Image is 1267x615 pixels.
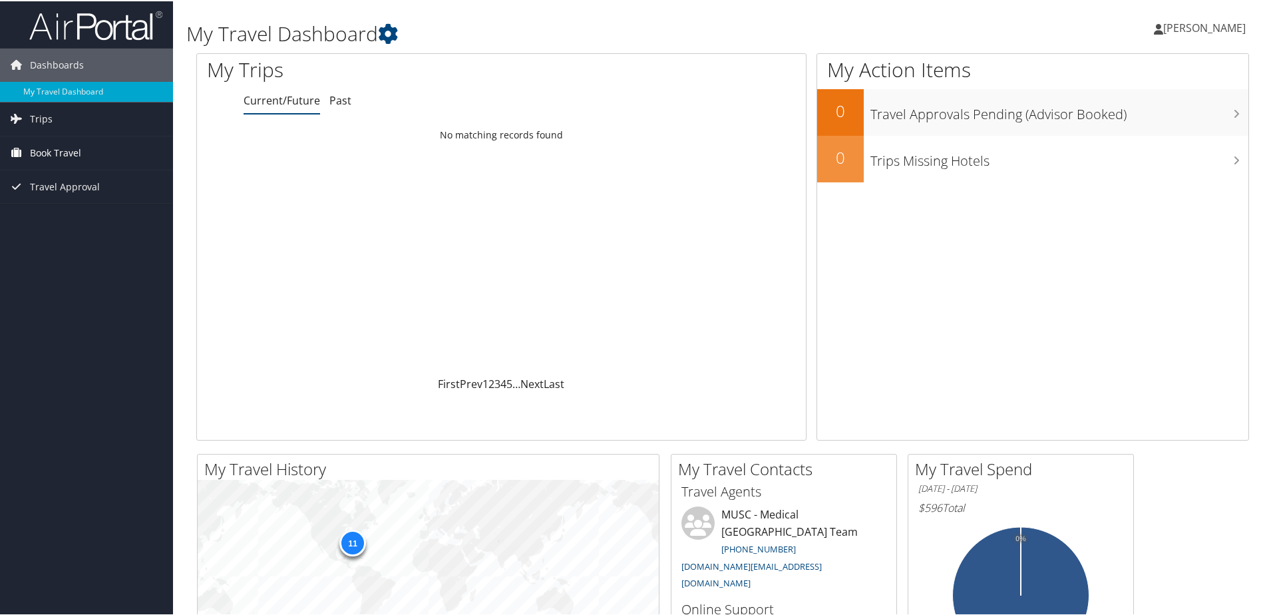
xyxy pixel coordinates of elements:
[817,134,1248,181] a: 0Trips Missing Hotels
[30,47,84,81] span: Dashboards
[339,528,366,555] div: 11
[678,457,896,479] h2: My Travel Contacts
[681,481,886,500] h3: Travel Agents
[918,481,1123,494] h6: [DATE] - [DATE]
[870,144,1248,169] h3: Trips Missing Hotels
[520,375,544,390] a: Next
[918,499,1123,514] h6: Total
[1154,7,1259,47] a: [PERSON_NAME]
[817,55,1248,83] h1: My Action Items
[915,457,1133,479] h2: My Travel Spend
[494,375,500,390] a: 3
[1163,19,1246,34] span: [PERSON_NAME]
[544,375,564,390] a: Last
[29,9,162,40] img: airportal-logo.png
[500,375,506,390] a: 4
[186,19,902,47] h1: My Travel Dashboard
[675,505,893,594] li: MUSC - Medical [GEOGRAPHIC_DATA] Team
[244,92,320,106] a: Current/Future
[482,375,488,390] a: 1
[30,169,100,202] span: Travel Approval
[207,55,542,83] h1: My Trips
[681,559,822,588] a: [DOMAIN_NAME][EMAIL_ADDRESS][DOMAIN_NAME]
[817,145,864,168] h2: 0
[506,375,512,390] a: 5
[512,375,520,390] span: …
[488,375,494,390] a: 2
[30,101,53,134] span: Trips
[870,97,1248,122] h3: Travel Approvals Pending (Advisor Booked)
[1015,534,1026,542] tspan: 0%
[721,542,796,554] a: [PHONE_NUMBER]
[817,99,864,121] h2: 0
[438,375,460,390] a: First
[30,135,81,168] span: Book Travel
[817,88,1248,134] a: 0Travel Approvals Pending (Advisor Booked)
[329,92,351,106] a: Past
[460,375,482,390] a: Prev
[918,499,942,514] span: $596
[204,457,659,479] h2: My Travel History
[197,122,806,146] td: No matching records found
